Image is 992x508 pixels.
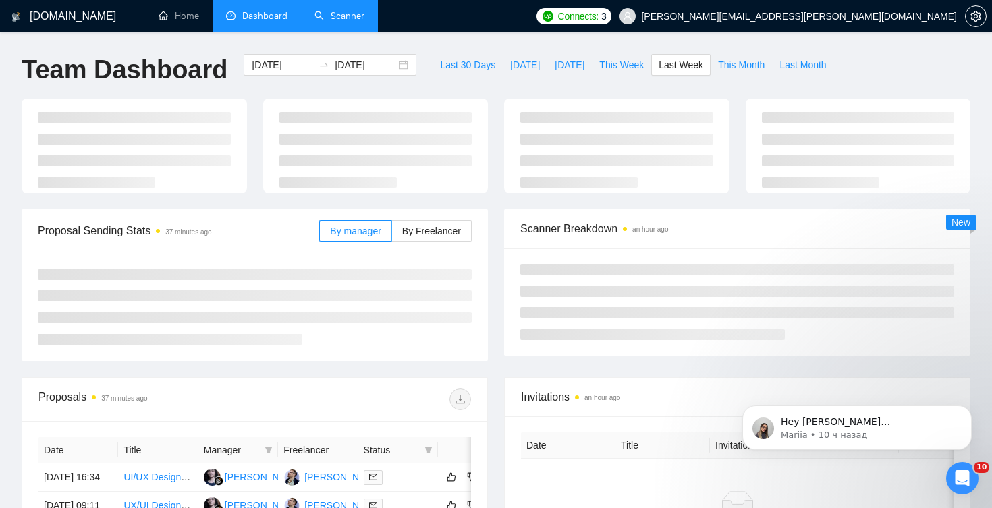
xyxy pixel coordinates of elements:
span: filter [424,446,433,454]
td: [DATE] 16:34 [38,463,118,492]
button: dislike [464,469,480,485]
img: upwork-logo.png [543,11,553,22]
img: logo [11,6,21,28]
span: 10 [974,462,989,473]
span: dashboard [226,11,236,20]
span: filter [265,446,273,454]
button: [DATE] [547,54,592,76]
th: Freelancer [278,437,358,463]
th: Date [521,432,615,459]
a: UI/UX Designer or Front-End Web Designer Needed [123,472,343,482]
button: [DATE] [503,54,547,76]
button: This Month [711,54,772,76]
span: [DATE] [510,57,540,72]
iframe: Intercom live chat [946,462,979,494]
button: like [443,469,460,485]
span: Last Week [659,57,703,72]
span: Last Month [779,57,826,72]
time: an hour ago [632,226,668,233]
input: End date [335,57,396,72]
span: New [952,217,970,228]
th: Title [118,437,198,463]
button: Last 30 Days [433,54,503,76]
time: an hour ago [584,394,620,401]
span: 3 [601,9,607,24]
span: Hey [PERSON_NAME][EMAIL_ADDRESS][PERSON_NAME][DOMAIN_NAME], Looks like your Upwork agency 29Lines... [59,39,233,238]
span: Invitations [521,388,954,405]
a: YH[PERSON_NAME] [283,471,382,482]
div: [PERSON_NAME] [304,469,382,484]
span: Connects: [558,9,599,24]
a: setting [965,11,987,22]
th: Title [615,432,710,459]
span: user [623,11,632,21]
img: YH [283,469,300,486]
span: setting [966,11,986,22]
span: to [319,59,329,70]
span: By Freelancer [402,226,461,236]
h1: Team Dashboard [22,54,227,86]
span: swap-right [319,59,329,70]
img: RS [204,469,221,486]
button: setting [965,5,987,27]
button: Last Week [651,54,711,76]
span: filter [422,440,435,460]
p: Message from Mariia, sent 10 ч назад [59,52,233,64]
td: UI/UX Designer or Front-End Web Designer Needed [118,463,198,492]
a: RS[PERSON_NAME] [204,471,302,482]
span: Manager [204,442,259,457]
span: By manager [330,226,381,236]
span: This Week [599,57,644,72]
th: Invitation Letter [710,432,804,459]
time: 37 minutes ago [101,395,147,402]
span: Status [364,442,419,457]
img: gigradar-bm.png [214,476,223,486]
th: Manager [198,437,278,463]
iframe: Intercom notifications сообщение [722,377,992,472]
th: Date [38,437,118,463]
span: filter [262,440,275,460]
time: 37 minutes ago [165,228,211,236]
div: [PERSON_NAME] [225,469,302,484]
span: like [447,472,456,482]
a: homeHome [159,10,199,22]
span: [DATE] [555,57,584,72]
input: Start date [252,57,313,72]
span: Last 30 Days [440,57,495,72]
div: Proposals [38,388,255,410]
span: Proposal Sending Stats [38,222,319,239]
span: This Month [718,57,765,72]
span: Dashboard [242,10,287,22]
span: dislike [467,472,476,482]
button: This Week [592,54,651,76]
span: mail [369,473,377,481]
button: Last Month [772,54,833,76]
span: Scanner Breakdown [520,220,954,237]
a: searchScanner [314,10,364,22]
